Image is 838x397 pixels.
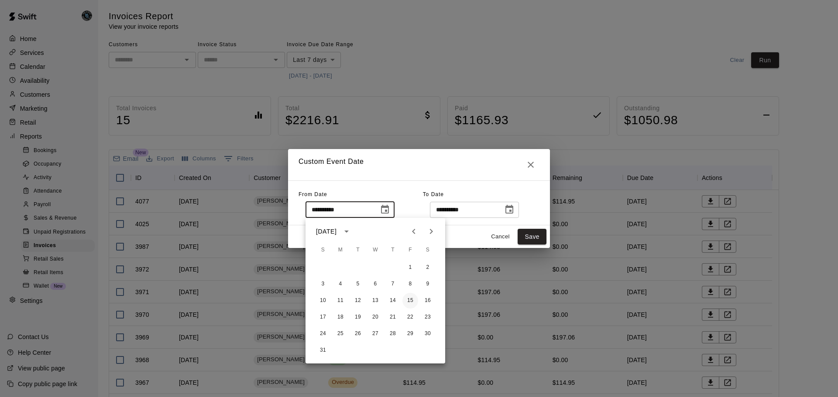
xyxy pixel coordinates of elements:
[385,241,401,259] span: Thursday
[315,343,331,358] button: 31
[315,276,331,292] button: 3
[420,260,436,275] button: 2
[350,293,366,309] button: 12
[367,309,383,325] button: 20
[339,224,354,239] button: calendar view is open, switch to year view
[315,241,331,259] span: Sunday
[367,241,383,259] span: Wednesday
[420,276,436,292] button: 9
[333,326,348,342] button: 25
[501,201,518,218] button: Choose date, selected date is Sep 11, 2025
[420,241,436,259] span: Saturday
[350,309,366,325] button: 19
[333,293,348,309] button: 11
[350,276,366,292] button: 5
[486,230,514,244] button: Cancel
[315,293,331,309] button: 10
[376,201,394,218] button: Choose date, selected date is Sep 4, 2025
[420,293,436,309] button: 16
[402,326,418,342] button: 29
[333,276,348,292] button: 4
[402,309,418,325] button: 22
[402,276,418,292] button: 8
[288,149,550,180] h2: Custom Event Date
[385,293,401,309] button: 14
[367,326,383,342] button: 27
[402,241,418,259] span: Friday
[420,326,436,342] button: 30
[367,293,383,309] button: 13
[385,276,401,292] button: 7
[420,309,436,325] button: 23
[315,309,331,325] button: 17
[518,229,546,245] button: Save
[402,293,418,309] button: 15
[385,309,401,325] button: 21
[422,223,440,240] button: Next month
[367,276,383,292] button: 6
[316,227,337,236] div: [DATE]
[522,156,539,173] button: Close
[315,326,331,342] button: 24
[299,191,327,197] span: From Date
[333,309,348,325] button: 18
[350,241,366,259] span: Tuesday
[402,260,418,275] button: 1
[385,326,401,342] button: 28
[423,191,444,197] span: To Date
[350,326,366,342] button: 26
[405,223,422,240] button: Previous month
[333,241,348,259] span: Monday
